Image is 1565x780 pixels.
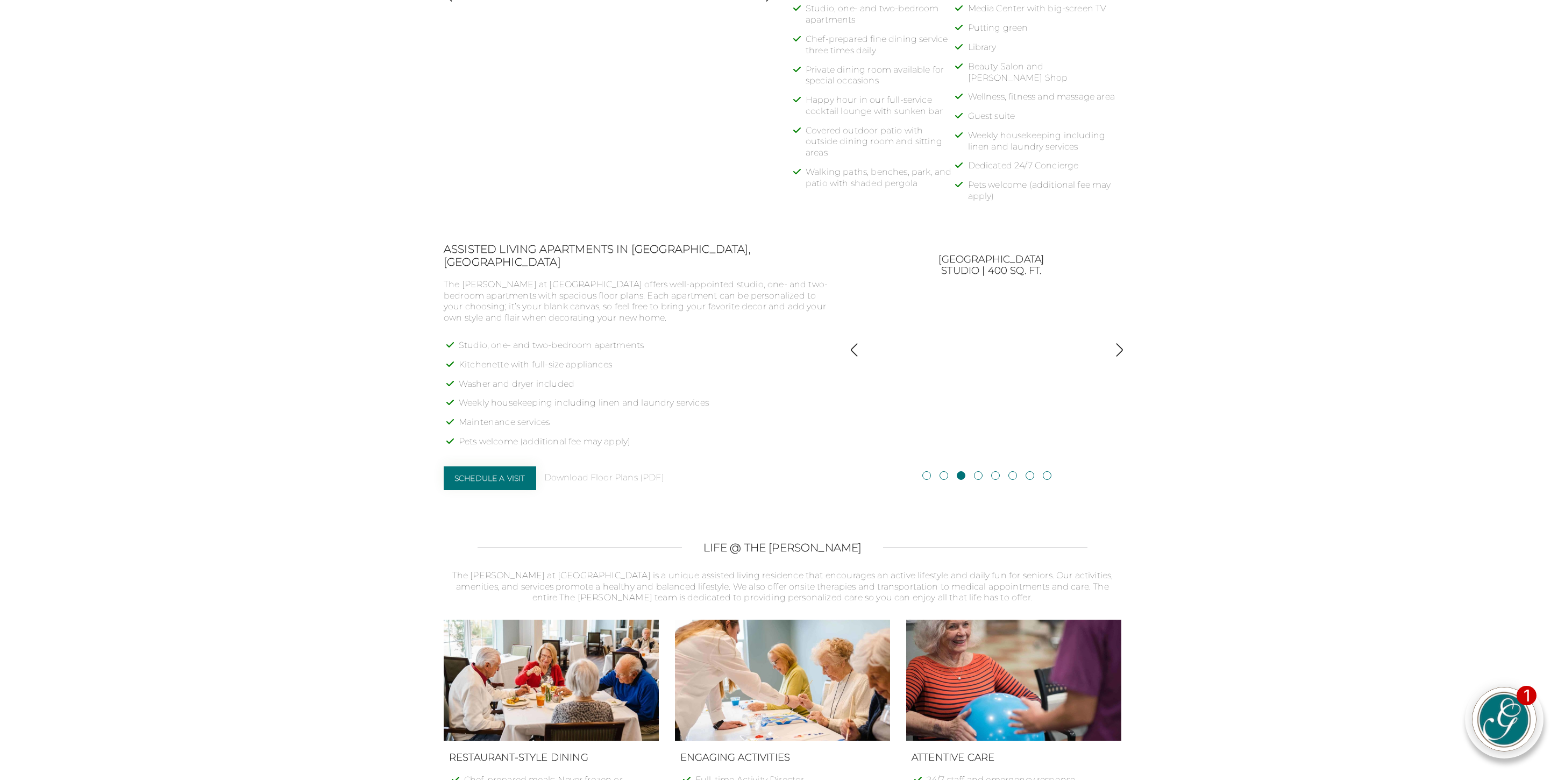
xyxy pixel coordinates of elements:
img: Senior woman holding medicine ball during therapy activity [906,620,1121,741]
li: Weekly housekeeping including linen and laundry services [968,130,1122,161]
img: avatar [1472,687,1536,751]
p: The [PERSON_NAME] at [GEOGRAPHIC_DATA] is a unique assisted living residence that encourages an a... [444,570,1121,604]
li: Pets welcome (additional fee may apply) [968,180,1122,210]
button: Show next [1112,343,1127,359]
li: Studio, one- and two-bedroom apartments [459,340,832,359]
li: Walking paths, benches, park, and patio with shaded pergola [806,167,959,197]
li: Chef-prepared fine dining service three times daily [806,34,959,65]
li: Dedicated 24/7 Concierge [968,160,1122,180]
li: Putting green [968,23,1122,42]
li: Covered outdoor patio with outside dining room and sitting areas [806,125,959,167]
a: Download Floor Plans (PDF) [544,472,664,484]
li: Beauty Salon and [PERSON_NAME] Shop [968,61,1122,92]
img: Senior women painting [675,620,890,741]
li: Happy hour in our full-service cocktail lounge with sunken bar [806,95,959,125]
li: Kitchenette with full-size appliances [459,359,832,379]
li: Washer and dryer included [459,379,832,398]
button: Show previous [847,343,862,359]
li: Guest suite [968,111,1122,130]
p: The [PERSON_NAME] at [GEOGRAPHIC_DATA] offers well-appointed studio, one- and two-bedroom apartme... [444,279,832,324]
li: Weekly housekeeping including linen and laundry services [459,398,832,417]
li: Studio, one- and two-bedroom apartments [806,3,959,34]
h2: LIFE @ THE [PERSON_NAME] [703,541,862,554]
h3: Restaurant-Style Dining [449,752,653,764]
img: Group of seniors seated at dining table [444,620,659,741]
img: Show previous [847,343,862,357]
h3: Attentive Care [912,752,1116,764]
div: 1 [1517,686,1536,705]
li: Wellness, fitness and massage area [968,91,1122,111]
h2: Assisted Living Apartments in [GEOGRAPHIC_DATA], [GEOGRAPHIC_DATA] [444,243,832,268]
li: Library [968,42,1122,61]
li: Pets welcome (additional fee may apply) [459,436,832,456]
li: Private dining room available for special occasions [806,65,959,95]
img: Show next [1112,343,1127,357]
h3: Engaging Activities [680,752,885,764]
a: Schedule a Visit [444,466,536,490]
h3: [GEOGRAPHIC_DATA] Studio | 400 sq. ft. [870,254,1112,277]
li: Maintenance services [459,417,832,436]
li: Media Center with big-screen TV [968,3,1122,23]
